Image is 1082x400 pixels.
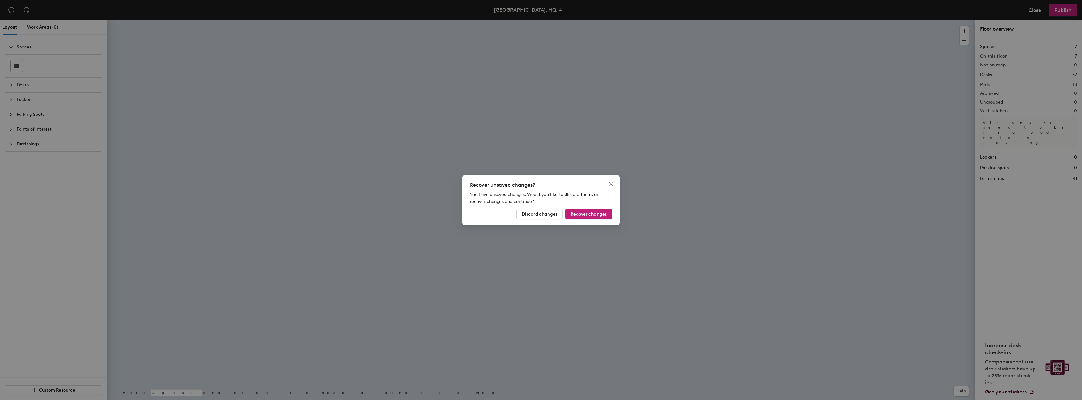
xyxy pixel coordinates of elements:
button: Close [606,179,616,189]
span: You have unsaved changes. Would you like to discard them, or recover changes and continue? [470,192,598,204]
span: Close [606,181,616,186]
button: Discard changes [516,209,563,219]
div: Recover unsaved changes? [470,181,612,189]
span: close [608,181,613,186]
button: Recover changes [565,209,612,219]
span: Recover changes [571,211,607,217]
span: Discard changes [522,211,557,217]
